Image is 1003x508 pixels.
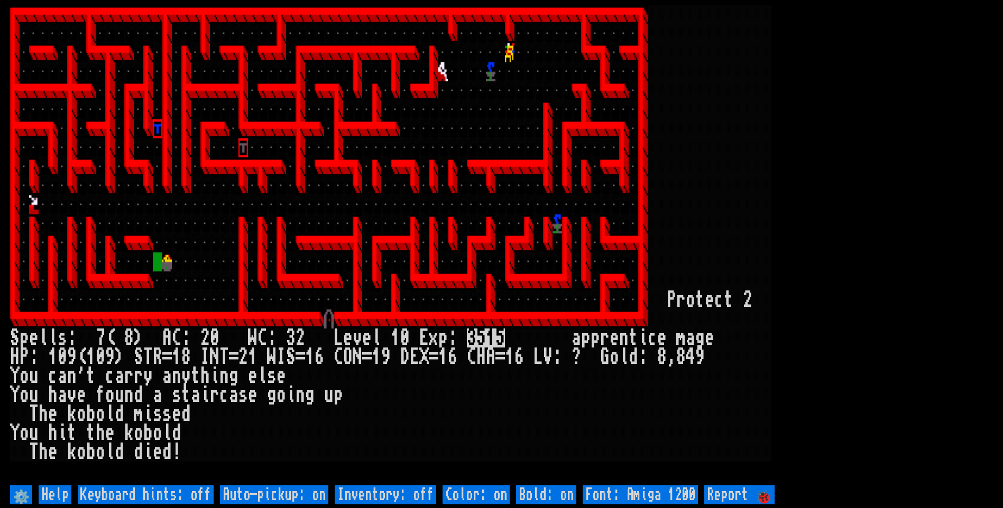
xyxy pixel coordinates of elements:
div: e [172,404,181,424]
div: h [39,443,48,462]
div: 9 [67,347,77,366]
div: G [600,347,610,366]
div: 1 [372,347,381,366]
div: 2 [238,347,248,366]
div: r [134,366,143,385]
div: o [20,366,29,385]
div: 4 [686,347,695,366]
div: = [495,347,505,366]
div: 6 [315,347,324,366]
div: C [172,328,181,347]
div: i [210,366,219,385]
div: n [172,366,181,385]
div: c [648,328,657,347]
div: ) [115,347,124,366]
div: ( [77,347,86,366]
div: d [134,385,143,404]
div: x [429,328,438,347]
div: ' [77,366,86,385]
div: u [29,424,39,443]
div: s [58,328,67,347]
input: Bold: on [516,485,576,504]
div: a [58,366,67,385]
div: d [115,443,124,462]
div: e [705,328,714,347]
div: k [124,424,134,443]
div: C [467,347,476,366]
div: = [429,347,438,366]
div: H [476,347,486,366]
input: Help [39,485,71,504]
div: b [86,443,96,462]
div: W [248,328,257,347]
div: a [162,366,172,385]
div: l [48,328,58,347]
div: ) [134,328,143,347]
div: p [591,328,600,347]
div: l [372,328,381,347]
div: o [96,443,105,462]
div: 1 [86,347,96,366]
div: c [714,290,724,309]
div: s [162,404,172,424]
div: T [143,347,153,366]
div: : [67,328,77,347]
div: e [343,328,353,347]
div: i [143,443,153,462]
div: 2 [200,328,210,347]
div: : [181,328,191,347]
div: i [143,404,153,424]
div: 8 [124,328,134,347]
div: = [362,347,372,366]
div: L [334,328,343,347]
div: P [667,290,676,309]
div: u [29,366,39,385]
div: o [20,385,29,404]
mark: 1 [486,328,495,347]
div: o [610,347,619,366]
div: e [248,385,257,404]
div: ( [105,328,115,347]
div: 1 [248,347,257,366]
div: H [10,347,20,366]
div: Y [10,366,20,385]
div: d [172,424,181,443]
div: i [286,385,296,404]
div: ? [572,347,581,366]
div: v [353,328,362,347]
div: c [219,385,229,404]
div: i [638,328,648,347]
div: r [600,328,610,347]
div: : [29,347,39,366]
div: o [96,404,105,424]
div: o [105,385,115,404]
div: E [410,347,419,366]
div: t [191,366,200,385]
input: ⚙️ [10,485,32,504]
div: V [543,347,553,366]
div: S [286,347,296,366]
div: a [115,366,124,385]
div: , [667,347,676,366]
div: n [124,385,134,404]
input: Auto-pickup: on [220,485,328,504]
div: e [657,328,667,347]
div: 1 [172,347,181,366]
div: y [181,366,191,385]
div: g [267,385,277,404]
div: m [676,328,686,347]
div: t [181,385,191,404]
div: 0 [58,347,67,366]
div: 8 [676,347,686,366]
div: g [305,385,315,404]
div: 1 [48,347,58,366]
div: 1 [391,328,400,347]
mark: 3 [467,328,476,347]
div: l [619,347,629,366]
div: 6 [448,347,457,366]
div: E [419,328,429,347]
div: D [400,347,410,366]
div: 3 [286,328,296,347]
div: b [143,424,153,443]
div: g [229,366,238,385]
